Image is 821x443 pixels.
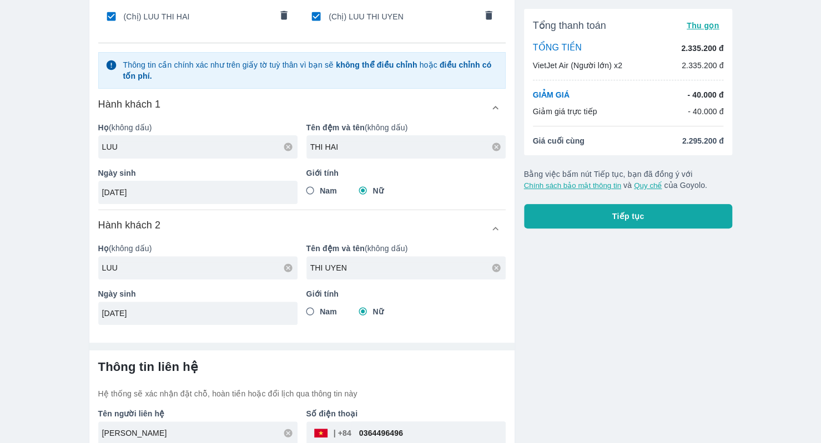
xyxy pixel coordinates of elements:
[98,388,506,399] p: Hệ thống sẽ xác nhận đặt chỗ, hoàn tiền hoặc đổi lịch qua thông tin này
[524,181,621,190] button: Chính sách bảo mật thông tin
[98,243,298,254] p: (không dấu)
[682,60,724,71] p: 2.335.200 đ
[306,244,365,253] b: Tên đệm và tên
[524,204,733,228] button: Tiếp tục
[98,359,506,375] h6: Thông tin liên hệ
[102,141,298,152] input: Ví dụ: NGUYEN
[336,60,417,69] strong: không thể điều chỉnh
[533,106,597,117] p: Giảm giá trực tiếp
[477,5,501,28] button: comments
[102,308,286,319] input: Ví dụ: 31/12/1990
[98,244,109,253] b: Họ
[98,409,165,418] b: Tên người liên hệ
[533,135,585,146] span: Giá cuối cùng
[310,141,506,152] input: Ví dụ: VAN A
[687,21,719,30] span: Thu gọn
[272,5,295,28] button: comments
[320,185,337,196] span: Nam
[123,59,498,82] p: Thông tin cần chính xác như trên giấy tờ tuỳ thân vì bạn sẽ hoặc
[102,262,298,273] input: Ví dụ: NGUYEN
[306,243,506,254] p: (không dấu)
[681,43,723,54] p: 2.335.200 đ
[533,19,606,32] span: Tổng thanh toán
[306,409,358,418] b: Số điện thoại
[533,42,582,54] p: TỔNG TIỀN
[372,185,383,196] span: Nữ
[98,167,298,179] p: Ngày sinh
[372,306,383,317] span: Nữ
[306,288,506,299] p: Giới tính
[524,169,733,191] p: Bằng việc bấm nút Tiếp tục, bạn đã đồng ý với và của Goyolo.
[634,181,662,190] button: Quy chế
[98,98,161,111] h6: Hành khách 1
[98,123,109,132] b: Họ
[310,262,506,273] input: Ví dụ: VAN A
[533,60,622,71] p: VietJet Air (Người lớn) x2
[102,187,286,198] input: Ví dụ: 31/12/1990
[98,288,298,299] p: Ngày sinh
[98,122,298,133] p: (không dấu)
[306,122,506,133] p: (không dấu)
[687,89,723,100] p: - 40.000 đ
[306,123,365,132] b: Tên đệm và tên
[612,211,644,222] span: Tiếp tục
[329,11,476,22] span: (Chị) LUU THI UYEN
[320,306,337,317] span: Nam
[682,18,724,33] button: Thu gọn
[682,135,724,146] span: 2.295.200 đ
[533,89,570,100] p: GIẢM GIÁ
[102,427,298,439] input: Ví dụ: NGUYEN VAN A
[124,11,271,22] span: (Chị) LUU THI HAI
[688,106,724,117] p: - 40.000 đ
[306,167,506,179] p: Giới tính
[98,218,161,232] h6: Hành khách 2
